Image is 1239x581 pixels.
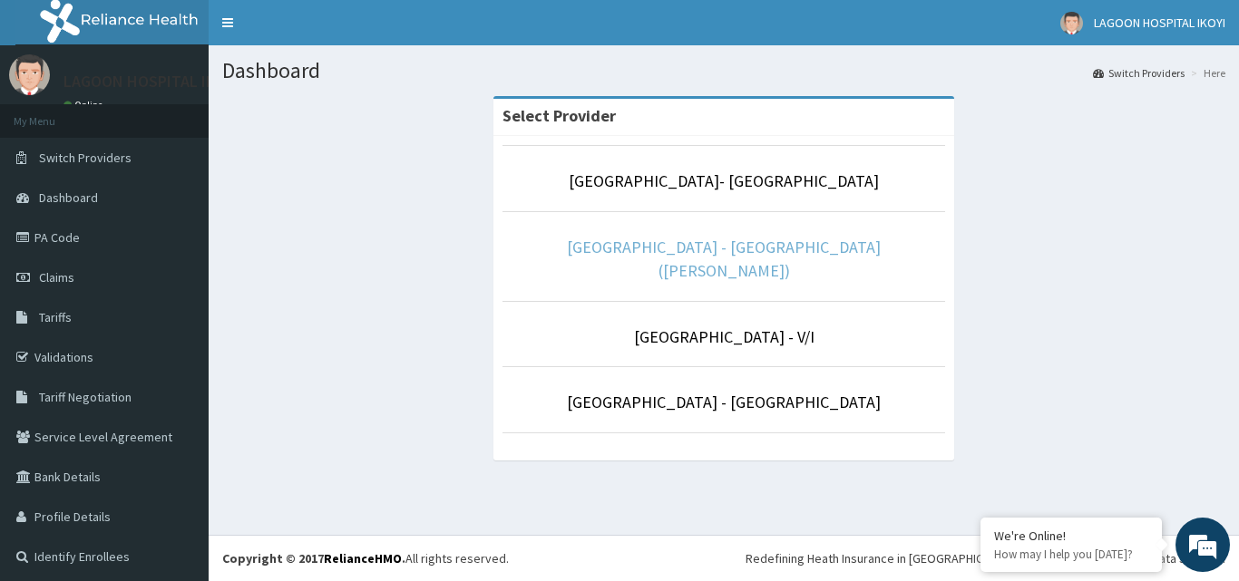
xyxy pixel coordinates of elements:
a: Online [63,99,107,111]
a: [GEOGRAPHIC_DATA] - [GEOGRAPHIC_DATA]([PERSON_NAME]) [567,237,881,281]
div: Redefining Heath Insurance in [GEOGRAPHIC_DATA] using Telemedicine and Data Science! [746,549,1225,567]
span: Switch Providers [39,150,132,166]
p: How may I help you today? [994,547,1148,562]
span: Tariffs [39,309,72,325]
strong: Select Provider [502,105,616,126]
span: Claims [39,269,74,286]
li: Here [1186,65,1225,81]
strong: Copyright © 2017 . [222,550,405,566]
span: Dashboard [39,189,98,206]
a: [GEOGRAPHIC_DATA] - [GEOGRAPHIC_DATA] [567,392,881,412]
footer: All rights reserved. [209,535,1239,581]
h1: Dashboard [222,59,1225,82]
span: LAGOON HOSPITAL IKOYI [1094,15,1225,31]
a: RelianceHMO [324,550,402,566]
div: We're Online! [994,528,1148,544]
a: [GEOGRAPHIC_DATA]- [GEOGRAPHIC_DATA] [569,170,879,191]
img: User Image [1060,12,1083,34]
a: [GEOGRAPHIC_DATA] - V/I [634,326,815,347]
img: User Image [9,54,50,95]
p: LAGOON HOSPITAL IKOYI [63,73,239,90]
a: Switch Providers [1093,65,1185,81]
span: Tariff Negotiation [39,389,132,405]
